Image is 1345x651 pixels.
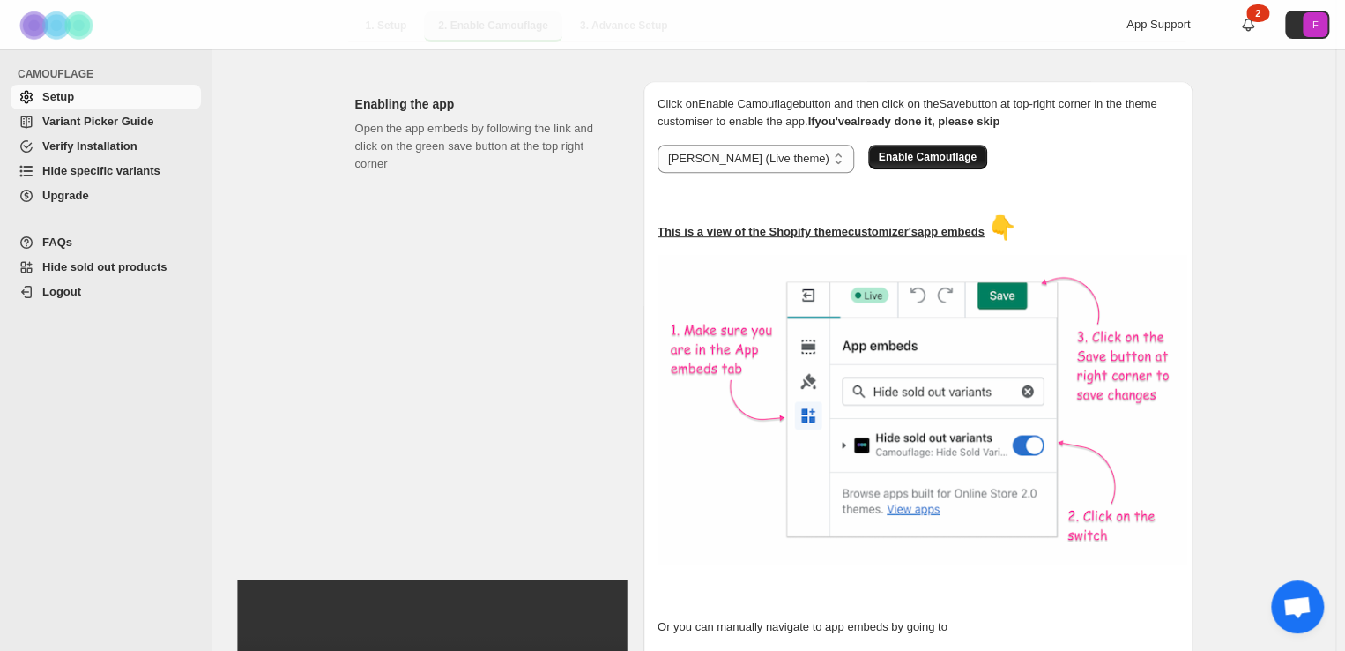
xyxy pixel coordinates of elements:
button: Enable Camouflage [868,145,987,169]
span: 👇 [987,214,1015,241]
img: Camouflage [14,1,102,49]
a: Verify Installation [11,134,201,159]
span: CAMOUFLAGE [18,67,203,81]
h2: Enabling the app [355,95,615,113]
u: This is a view of the Shopify theme customizer's app embeds [658,225,985,238]
a: FAQs [11,230,201,255]
a: Logout [11,280,201,304]
p: Or you can manually navigate to app embeds by going to [658,618,1178,636]
span: Enable Camouflage [879,150,977,164]
a: Setup [11,85,201,109]
button: Avatar with initials F [1285,11,1329,39]
span: Upgrade [42,189,89,202]
span: FAQs [42,236,72,249]
span: Logout [42,285,81,298]
span: Hide specific variants [42,164,160,177]
a: Upgrade [11,183,201,208]
a: Hide sold out products [11,255,201,280]
span: App Support [1126,18,1190,31]
span: Variant Picker Guide [42,115,153,128]
span: Verify Installation [42,139,137,153]
a: Hide specific variants [11,159,201,183]
a: 2 [1239,16,1257,34]
span: Avatar with initials F [1303,12,1327,37]
img: camouflage-enable [658,255,1186,564]
a: Variant Picker Guide [11,109,201,134]
span: Setup [42,90,74,103]
a: Enable Camouflage [868,150,987,163]
div: 2 [1246,4,1269,22]
b: If you've already done it, please skip [807,115,999,128]
div: Open chat [1271,580,1324,633]
p: Click on Enable Camouflage button and then click on the Save button at top-right corner in the th... [658,95,1178,131]
text: F [1312,19,1319,30]
span: Hide sold out products [42,260,167,273]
